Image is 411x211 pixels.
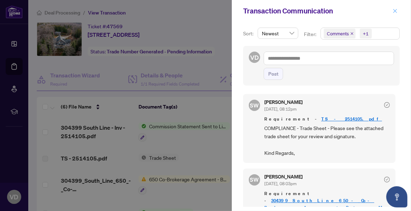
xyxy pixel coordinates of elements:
[304,30,317,38] p: Filter:
[384,177,390,182] span: check-circle
[264,124,390,157] span: COMPLIANCE - Trade Sheet - Please see the attached trade sheet for your review and signature. Kin...
[386,186,407,207] button: Open asap
[350,32,354,35] span: close
[262,28,294,39] span: Newest
[250,53,259,62] span: VD
[264,106,296,112] span: [DATE], 08:12pm
[264,116,390,123] span: Requirement -
[324,29,356,39] span: Comments
[250,175,259,184] span: SW
[264,100,303,105] h5: [PERSON_NAME]
[243,30,255,37] p: Sort:
[250,101,259,110] span: SW
[243,6,391,16] div: Transaction Communication
[363,30,369,37] div: +1
[393,8,398,13] span: close
[384,102,390,108] span: check-circle
[264,181,296,186] span: [DATE], 08:03pm
[321,116,382,122] a: TS - 2514105.pdf
[327,30,349,37] span: Comments
[264,174,303,179] h5: [PERSON_NAME]
[264,68,283,80] button: Post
